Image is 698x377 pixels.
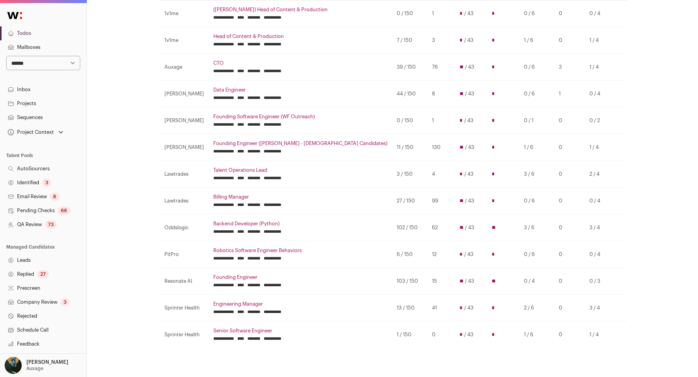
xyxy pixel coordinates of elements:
[554,214,585,241] td: 0
[6,129,54,135] div: Project Context
[585,268,618,295] td: 0 / 3
[465,198,474,204] span: / 43
[519,241,554,268] td: 0 / 6
[213,328,387,334] a: Senior Software Engineer
[585,81,618,107] td: 0 / 4
[464,305,473,311] span: / 43
[427,27,455,54] td: 3
[160,268,209,295] td: Resonate AI
[427,322,455,348] td: 0
[213,7,387,13] a: ([PERSON_NAME]) Head of Content & Production
[50,193,59,201] div: 8
[213,221,387,227] a: Backend Developer (Python)
[392,107,427,134] td: 0 / 150
[392,322,427,348] td: 1 / 150
[427,0,455,27] td: 1
[585,241,618,268] td: 0 / 4
[392,188,427,214] td: 27 / 150
[519,134,554,161] td: 1 / 6
[392,27,427,54] td: 7 / 150
[160,161,209,188] td: Lawtrades
[554,107,585,134] td: 0
[213,167,387,173] a: Talent Operations Lead
[26,365,43,372] p: Auxage
[465,91,474,97] span: / 43
[585,54,618,81] td: 1 / 4
[42,179,51,187] div: 3
[585,295,618,322] td: 3 / 4
[554,27,585,54] td: 0
[464,10,473,17] span: / 43
[519,161,554,188] td: 3 / 6
[6,127,65,138] button: Open dropdown
[465,64,474,70] span: / 43
[585,0,618,27] td: 0 / 4
[585,322,618,348] td: 1 / 4
[392,268,427,295] td: 103 / 150
[519,214,554,241] td: 3 / 6
[464,171,473,177] span: / 43
[160,188,209,214] td: Lawtrades
[427,107,455,134] td: 1
[392,134,427,161] td: 11 / 150
[427,54,455,81] td: 76
[554,188,585,214] td: 0
[213,301,387,307] a: Engineering Manager
[554,161,585,188] td: 0
[519,0,554,27] td: 0 / 6
[160,0,209,27] td: 1v1me
[160,27,209,54] td: 1v1me
[465,225,474,231] span: / 43
[554,268,585,295] td: 0
[554,295,585,322] td: 0
[464,37,473,43] span: / 43
[427,214,455,241] td: 62
[554,134,585,161] td: 0
[427,161,455,188] td: 4
[427,81,455,107] td: 8
[392,81,427,107] td: 44 / 150
[585,107,618,134] td: 0 / 2
[427,295,455,322] td: 41
[554,54,585,81] td: 3
[464,251,473,258] span: / 43
[519,268,554,295] td: 0 / 4
[392,0,427,27] td: 0 / 150
[213,274,387,280] a: Founding Engineer
[160,134,209,161] td: [PERSON_NAME]
[160,107,209,134] td: [PERSON_NAME]
[464,118,473,124] span: / 43
[585,188,618,214] td: 0 / 4
[3,8,26,23] img: Wellfound
[160,322,209,348] td: Sprinter Health
[554,241,585,268] td: 0
[213,33,387,40] a: Head of Content & Production
[427,268,455,295] td: 15
[160,214,209,241] td: Oddslogic
[554,81,585,107] td: 1
[26,359,68,365] p: [PERSON_NAME]
[392,161,427,188] td: 3 / 150
[519,107,554,134] td: 0 / 1
[465,278,474,284] span: / 43
[585,161,618,188] td: 2 / 4
[213,87,387,93] a: Data Engineer
[519,295,554,322] td: 2 / 6
[392,241,427,268] td: 6 / 150
[554,0,585,27] td: 0
[585,214,618,241] td: 3 / 4
[213,194,387,200] a: Billing Manager
[465,144,474,150] span: / 43
[519,188,554,214] td: 0 / 6
[392,54,427,81] td: 39 / 150
[213,140,387,147] a: Founding Engineer ([PERSON_NAME] - [DEMOGRAPHIC_DATA] Candidates)
[3,357,70,374] button: Open dropdown
[37,270,49,278] div: 27
[427,188,455,214] td: 99
[519,322,554,348] td: 1 / 6
[585,27,618,54] td: 1 / 4
[427,134,455,161] td: 130
[160,295,209,322] td: Sprinter Health
[213,60,387,66] a: CTO
[392,295,427,322] td: 13 / 150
